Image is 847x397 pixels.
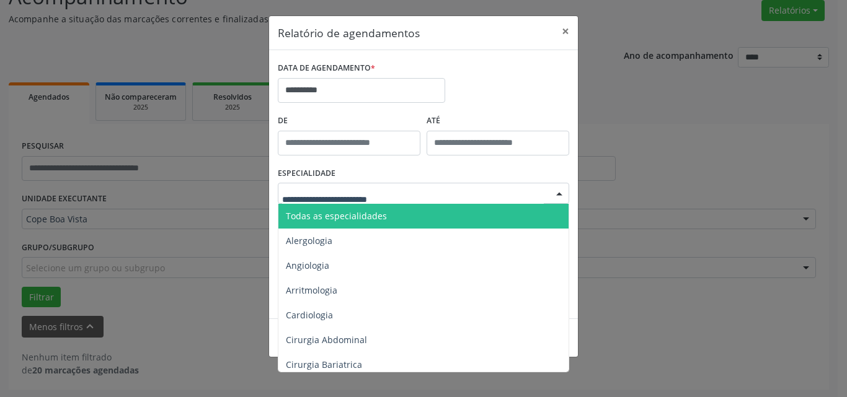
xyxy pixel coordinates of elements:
[286,359,362,370] span: Cirurgia Bariatrica
[286,210,387,222] span: Todas as especialidades
[286,284,337,296] span: Arritmologia
[286,334,367,346] span: Cirurgia Abdominal
[278,25,420,41] h5: Relatório de agendamentos
[278,59,375,78] label: DATA DE AGENDAMENTO
[286,235,332,246] span: Alergologia
[286,309,333,321] span: Cardiologia
[427,111,569,131] label: ATÉ
[286,260,329,271] span: Angiologia
[278,111,420,131] label: De
[553,16,578,46] button: Close
[278,164,335,183] label: ESPECIALIDADE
